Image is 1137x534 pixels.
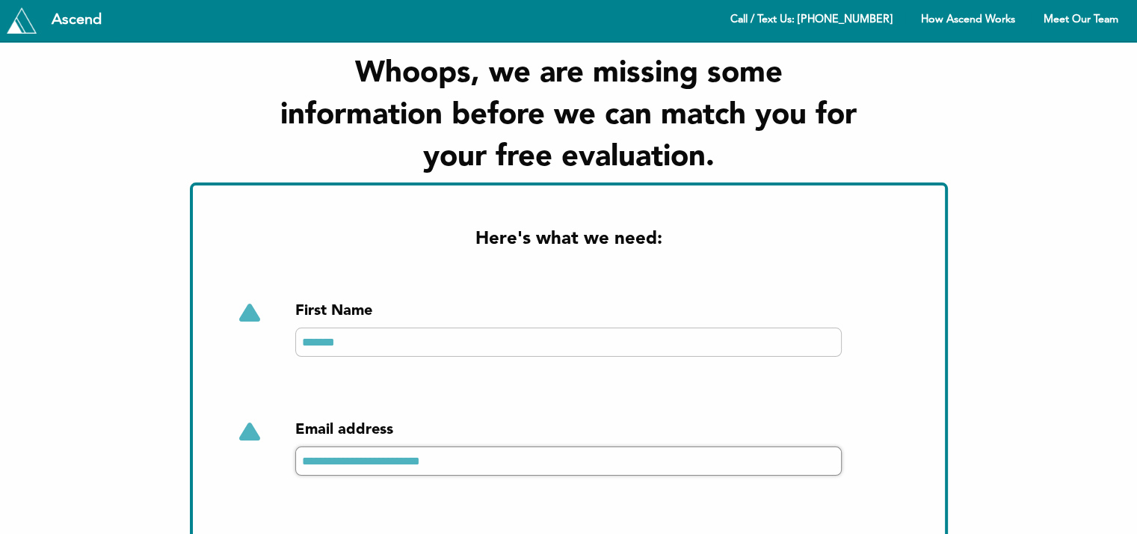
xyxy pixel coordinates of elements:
div: Email address [295,420,842,441]
a: How Ascend Works [908,6,1028,35]
div: Ascend [40,13,114,28]
a: Call / Text Us: [PHONE_NUMBER] [718,6,905,35]
h1: Whoops, we are missing some information before we can match you for your free evaluation. [270,53,868,179]
img: Tryascend.com [7,7,37,33]
a: Tryascend.com Ascend [3,4,117,37]
div: First Name [295,301,842,322]
a: Meet Our Team [1031,6,1131,35]
h2: Here's what we need: [241,227,897,253]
